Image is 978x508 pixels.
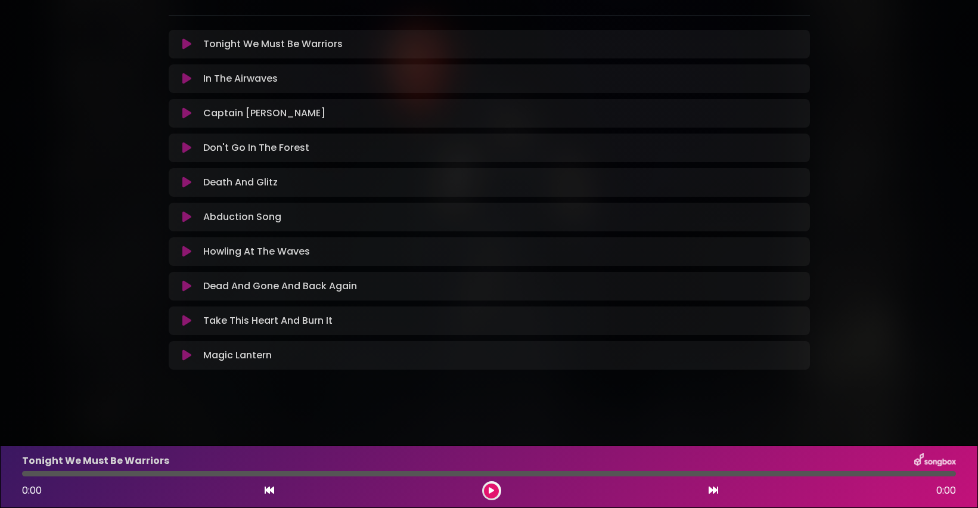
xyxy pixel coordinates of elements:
[203,106,325,120] p: Captain [PERSON_NAME]
[203,141,309,155] p: Don't Go In The Forest
[203,348,272,363] p: Magic Lantern
[203,244,310,259] p: Howling At The Waves
[203,210,281,224] p: Abduction Song
[203,279,357,293] p: Dead And Gone And Back Again
[203,72,278,86] p: In The Airwaves
[203,175,278,190] p: Death And Glitz
[203,314,333,328] p: Take This Heart And Burn It
[203,37,343,51] p: Tonight We Must Be Warriors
